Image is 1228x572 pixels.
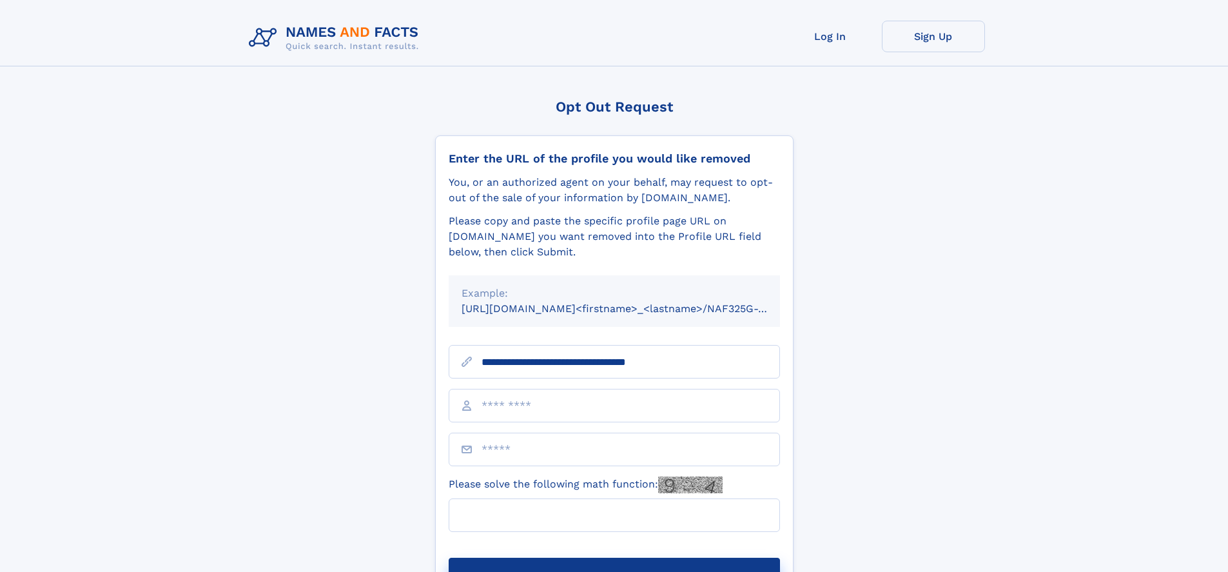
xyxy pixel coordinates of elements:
a: Log In [779,21,882,52]
small: [URL][DOMAIN_NAME]<firstname>_<lastname>/NAF325G-xxxxxxxx [462,302,804,315]
img: Logo Names and Facts [244,21,429,55]
div: You, or an authorized agent on your behalf, may request to opt-out of the sale of your informatio... [449,175,780,206]
a: Sign Up [882,21,985,52]
div: Example: [462,286,767,301]
label: Please solve the following math function: [449,477,723,493]
div: Please copy and paste the specific profile page URL on [DOMAIN_NAME] you want removed into the Pr... [449,213,780,260]
div: Opt Out Request [435,99,794,115]
div: Enter the URL of the profile you would like removed [449,152,780,166]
